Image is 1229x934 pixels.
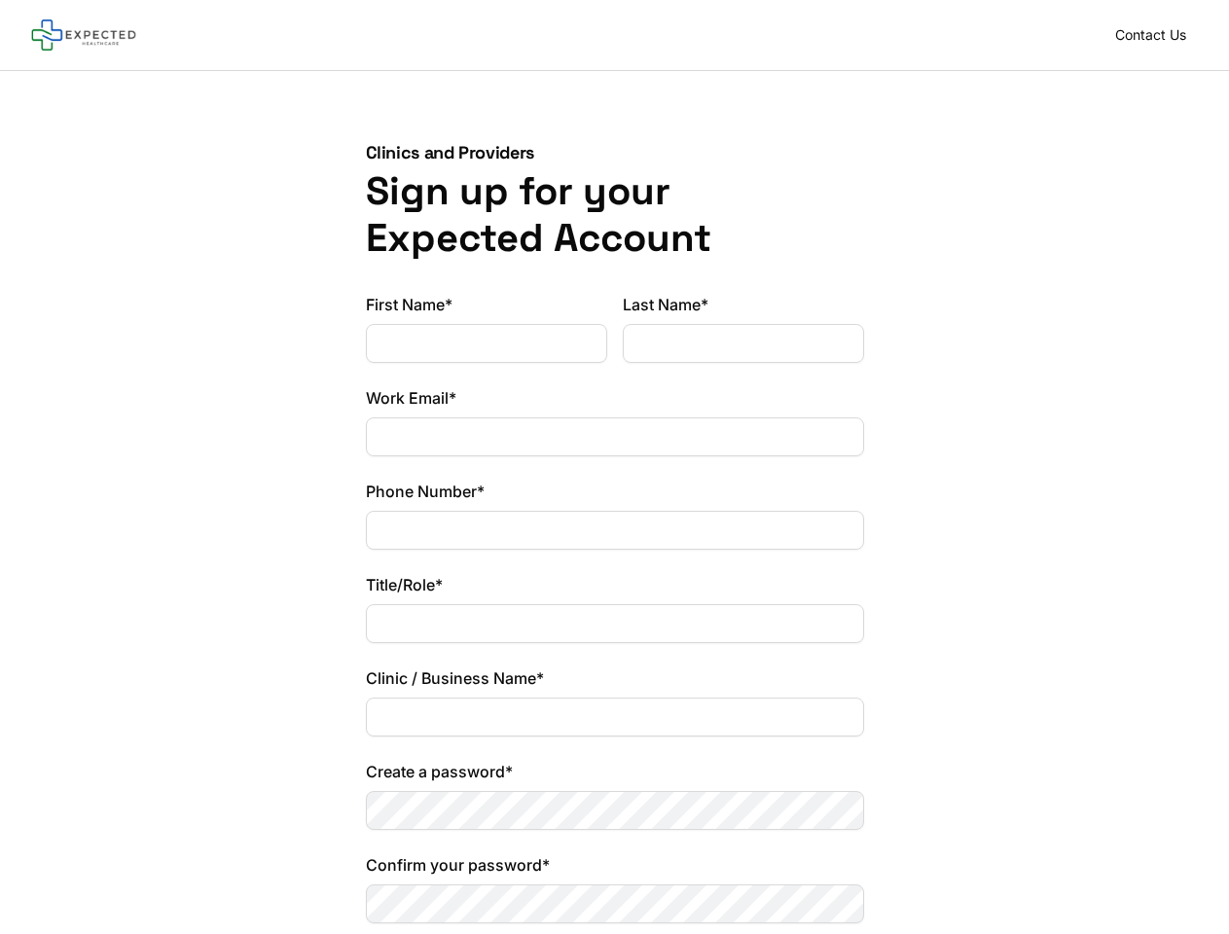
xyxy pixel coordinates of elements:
label: Clinic / Business Name* [366,666,864,690]
label: Work Email* [366,386,864,410]
label: Title/Role* [366,573,864,596]
label: Create a password* [366,760,864,783]
label: Last Name* [623,293,864,316]
label: Confirm your password* [366,853,864,877]
label: Phone Number* [366,480,864,503]
h1: Sign up for your Expected Account [366,168,864,262]
a: Contact Us [1103,21,1198,49]
p: Clinics and Providers [366,141,864,164]
label: First Name* [366,293,607,316]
